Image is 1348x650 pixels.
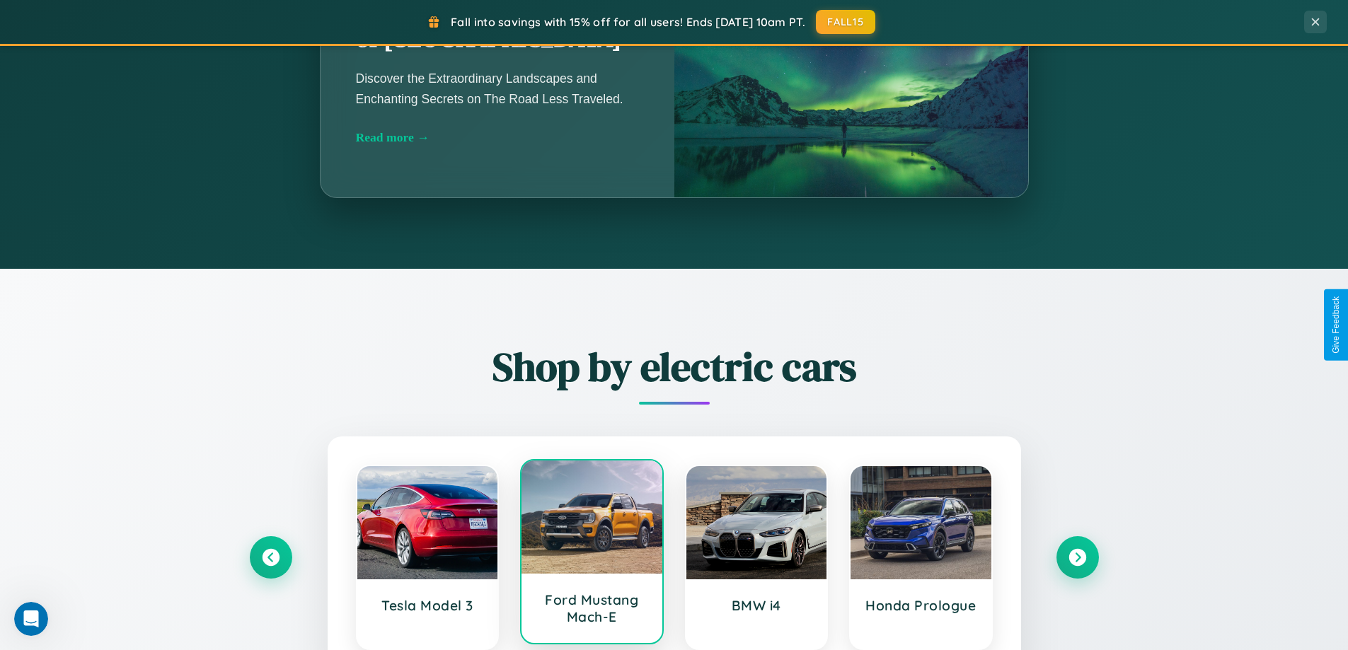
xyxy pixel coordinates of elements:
[701,597,813,614] h3: BMW i4
[816,10,875,34] button: FALL15
[1331,296,1341,354] div: Give Feedback
[356,69,639,108] p: Discover the Extraordinary Landscapes and Enchanting Secrets on The Road Less Traveled.
[371,597,484,614] h3: Tesla Model 3
[356,130,639,145] div: Read more →
[451,15,805,29] span: Fall into savings with 15% off for all users! Ends [DATE] 10am PT.
[14,602,48,636] iframe: Intercom live chat
[250,339,1099,394] h2: Shop by electric cars
[536,591,648,625] h3: Ford Mustang Mach-E
[865,597,977,614] h3: Honda Prologue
